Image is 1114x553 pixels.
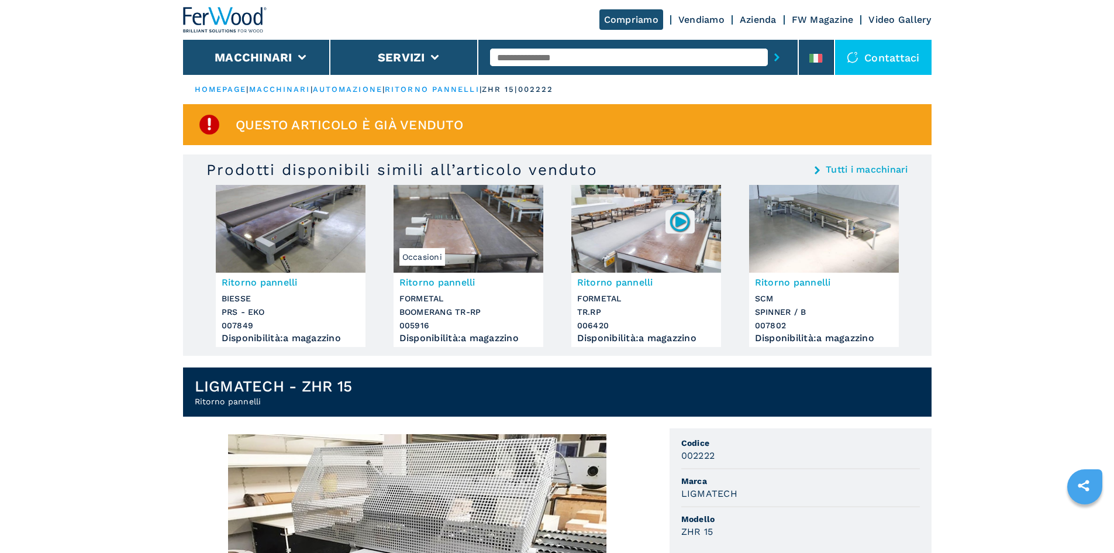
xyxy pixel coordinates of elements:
img: Contattaci [847,51,858,63]
div: Disponibilità : a magazzino [577,335,715,341]
h3: SCM SPINNER / B 007802 [755,292,893,332]
h3: Prodotti disponibili simili all’articolo venduto [206,160,598,179]
img: Ritorno pannelli FORMETAL BOOMERANG TR-RP [394,185,543,273]
p: 002222 [518,84,554,95]
img: Ferwood [183,7,267,33]
a: Video Gallery [868,14,931,25]
h3: FORMETAL BOOMERANG TR-RP 005916 [399,292,537,332]
a: FW Magazine [792,14,854,25]
span: | [311,85,313,94]
h2: Ritorno pannelli [195,396,353,407]
a: macchinari [249,85,311,94]
h3: FORMETAL TR.RP 006420 [577,292,715,332]
span: Modello [681,513,920,525]
a: Ritorno pannelli SCM SPINNER / BRitorno pannelliSCMSPINNER / B007802Disponibilità:a magazzino [749,185,899,347]
h3: Ritorno pannelli [222,276,360,289]
p: zhr 15 | [482,84,518,95]
a: Compriamo [599,9,663,30]
a: Tutti i macchinari [826,165,908,174]
img: 006420 [668,210,691,233]
a: Ritorno pannelli FORMETAL TR.RP006420Ritorno pannelliFORMETALTR.RP006420Disponibilità:a magazzino [571,185,721,347]
a: Ritorno pannelli FORMETAL BOOMERANG TR-RPOccasioniRitorno pannelliFORMETALBOOMERANG TR-RP005916Di... [394,185,543,347]
button: submit-button [768,44,786,71]
a: ritorno pannelli [385,85,480,94]
h3: Ritorno pannelli [399,276,537,289]
img: SoldProduct [198,113,221,136]
img: Ritorno pannelli SCM SPINNER / B [749,185,899,273]
span: Questo articolo è già venduto [236,118,463,132]
span: Marca [681,475,920,487]
span: | [246,85,249,94]
img: Ritorno pannelli FORMETAL TR.RP [571,185,721,273]
a: sharethis [1069,471,1098,500]
h3: 002222 [681,449,715,462]
div: Disponibilità : a magazzino [755,335,893,341]
a: HOMEPAGE [195,85,247,94]
div: Contattaci [835,40,932,75]
button: Macchinari [215,50,292,64]
h3: ZHR 15 [681,525,713,538]
a: Ritorno pannelli BIESSE PRS - EKORitorno pannelliBIESSEPRS - EKO007849Disponibilità:a magazzino [216,185,365,347]
img: Ritorno pannelli BIESSE PRS - EKO [216,185,365,273]
a: Azienda [740,14,777,25]
span: Codice [681,437,920,449]
h3: Ritorno pannelli [755,276,893,289]
div: Disponibilità : a magazzino [399,335,537,341]
h3: LIGMATECH [681,487,737,500]
a: Vendiamo [678,14,725,25]
h3: Ritorno pannelli [577,276,715,289]
span: Occasioni [399,248,445,266]
h1: LIGMATECH - ZHR 15 [195,377,353,396]
a: automazione [313,85,382,94]
button: Servizi [378,50,425,64]
span: | [382,85,385,94]
h3: BIESSE PRS - EKO 007849 [222,292,360,332]
span: | [480,85,482,94]
div: Disponibilità : a magazzino [222,335,360,341]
